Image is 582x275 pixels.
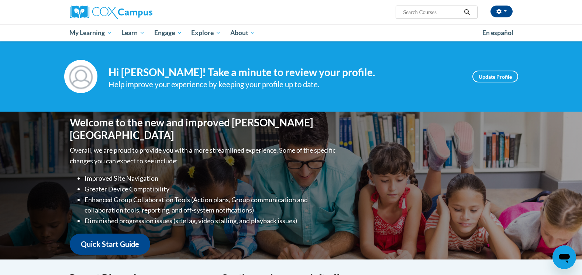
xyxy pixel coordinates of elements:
div: Help improve your experience by keeping your profile up to date. [109,78,461,91]
span: About [230,28,255,37]
span: En español [482,29,513,37]
a: Quick Start Guide [70,234,150,255]
li: Diminished progression issues (site lag, video stalling, and playback issues) [85,215,337,226]
div: Main menu [59,24,524,41]
a: My Learning [65,24,117,41]
img: Profile Image [64,60,97,93]
span: Learn [121,28,145,37]
h1: Welcome to the new and improved [PERSON_NAME][GEOGRAPHIC_DATA] [70,116,337,141]
a: Learn [117,24,149,41]
a: Explore [186,24,225,41]
img: Cox Campus [70,6,152,19]
span: Engage [154,28,182,37]
input: Search Courses [402,8,461,17]
span: Explore [191,28,221,37]
a: Engage [149,24,187,41]
button: Account Settings [490,6,513,17]
a: Update Profile [472,71,518,82]
p: Overall, we are proud to provide you with a more streamlined experience. Some of the specific cha... [70,145,337,166]
a: About [225,24,260,41]
button: Search [461,8,472,17]
li: Greater Device Compatibility [85,184,337,194]
iframe: Button to launch messaging window [552,245,576,269]
a: En español [478,25,518,41]
h4: Hi [PERSON_NAME]! Take a minute to review your profile. [109,66,461,79]
span: My Learning [69,28,112,37]
a: Cox Campus [70,6,210,19]
li: Enhanced Group Collaboration Tools (Action plans, Group communication and collaboration tools, re... [85,194,337,216]
li: Improved Site Navigation [85,173,337,184]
